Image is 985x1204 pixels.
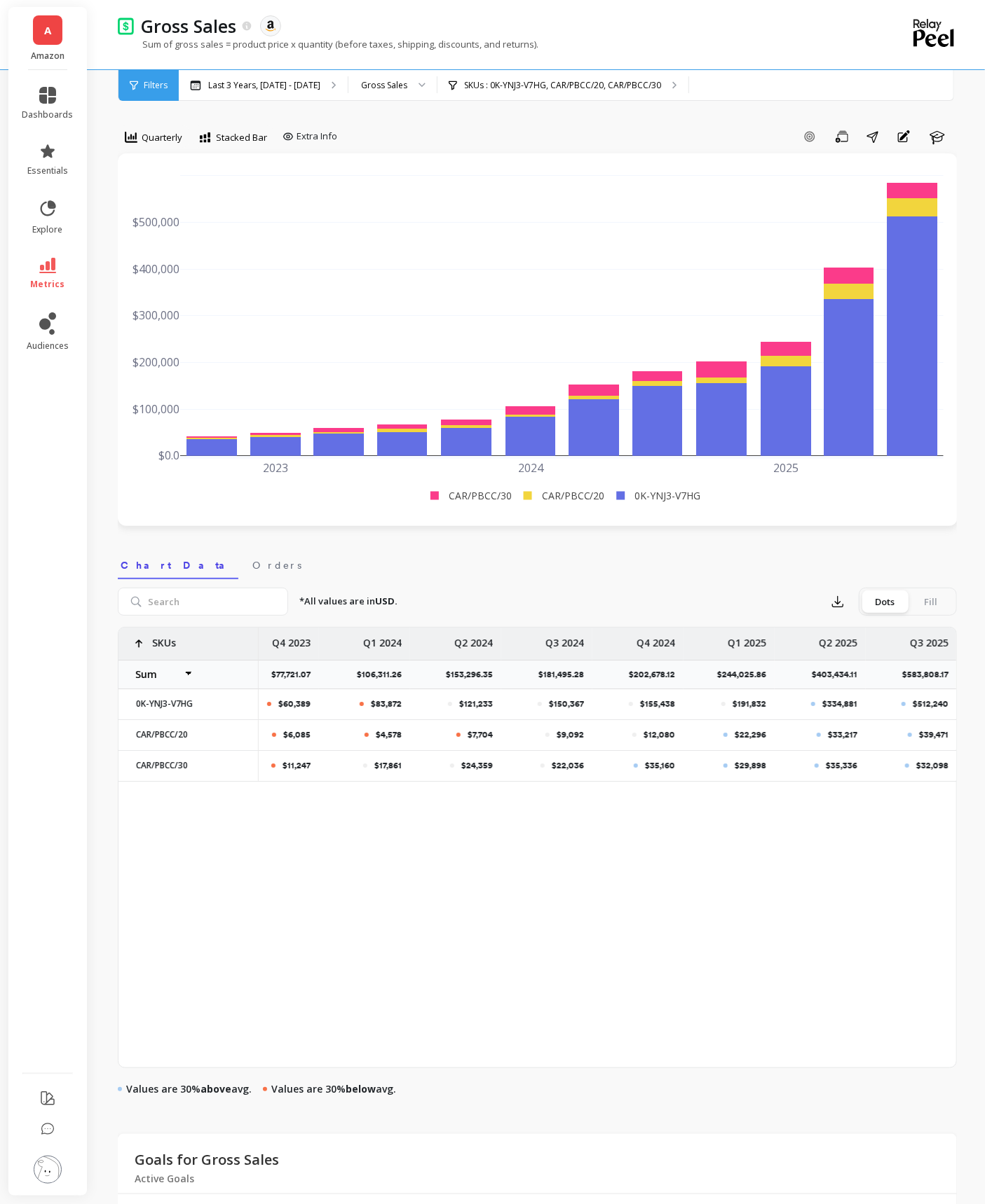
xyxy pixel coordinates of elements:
div: Fill [908,590,954,613]
p: $121,233 [459,698,493,710]
p: SKUs : 0K-YNJ3-V7HG, CAR/PBCC/20, CAR/PBCC/30 [464,80,661,91]
p: Gross Sales [141,14,236,38]
span: explore [33,224,63,235]
span: Orders [252,558,301,572]
img: profile picture [34,1156,62,1184]
p: $7,704 [468,729,493,740]
span: essentials [27,165,68,177]
p: $9,092 [557,729,584,740]
p: Q3 2024 [545,628,584,650]
p: $6,085 [283,729,311,740]
strong: below [346,1082,376,1095]
p: $33,217 [828,729,857,740]
p: $106,311.26 [357,669,410,680]
p: *All values are in [299,595,398,609]
strong: USD. [375,595,398,607]
p: CAR/PBCC/30 [128,760,250,771]
p: $35,160 [645,760,675,771]
div: Dots [862,590,908,613]
p: $11,247 [283,760,311,771]
div: Gross Sales [361,78,407,92]
p: $403,434.11 [812,669,866,680]
span: dashboards [22,109,74,120]
p: CAR/PBCC/20 [128,729,250,740]
strong: above [201,1082,231,1095]
p: Q1 2025 [728,628,766,650]
p: Q2 2025 [819,628,857,650]
nav: Tabs [118,547,957,579]
p: Sum of gross sales = product price x quantity (before taxes, shipping, discounts, and returns). [118,38,538,50]
p: 0K-YNJ3-V7HG [128,698,250,710]
p: $155,438 [640,698,675,710]
p: $22,036 [552,760,584,771]
p: Q4 2024 [637,628,675,650]
p: $29,898 [735,760,766,771]
p: $583,808.17 [902,669,957,680]
p: $35,336 [826,760,857,771]
p: $153,296.35 [446,669,501,680]
img: header icon [118,17,134,34]
p: $191,832 [733,698,766,710]
p: $512,240 [913,698,949,710]
p: $17,861 [374,760,402,771]
p: $4,578 [376,729,402,740]
p: Q1 2024 [363,628,402,650]
p: $24,359 [461,760,493,771]
p: SKUs [152,628,176,650]
span: Filters [144,80,168,91]
span: metrics [31,279,65,290]
span: Chart Data [121,558,236,572]
p: Values are 30% avg. [271,1082,396,1096]
span: Extra Info [297,130,337,144]
span: Quarterly [142,131,182,144]
p: Goals for Gross Sales [135,1147,279,1172]
p: Last 3 Years, [DATE] - [DATE] [208,80,320,91]
p: Q2 2024 [454,628,493,650]
p: $244,025.86 [717,669,775,680]
span: A [44,22,51,39]
span: audiences [27,340,69,352]
p: $202,678.12 [629,669,684,680]
p: Values are 30% avg. [126,1082,252,1096]
p: $32,098 [916,760,949,771]
p: Q4 2023 [272,628,311,650]
input: Search [118,588,288,616]
img: api.amazon.svg [264,20,277,32]
p: $77,721.07 [271,669,319,680]
p: $83,872 [371,698,402,710]
p: $150,367 [549,698,584,710]
p: $22,296 [735,729,766,740]
p: $334,881 [822,698,857,710]
p: $12,080 [644,729,675,740]
p: Q3 2025 [910,628,949,650]
span: Stacked Bar [216,131,267,144]
p: $181,495.28 [538,669,592,680]
p: Amazon [22,50,74,62]
p: $60,389 [278,698,311,710]
p: $39,471 [919,729,949,740]
p: Active Goals [135,1172,279,1185]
